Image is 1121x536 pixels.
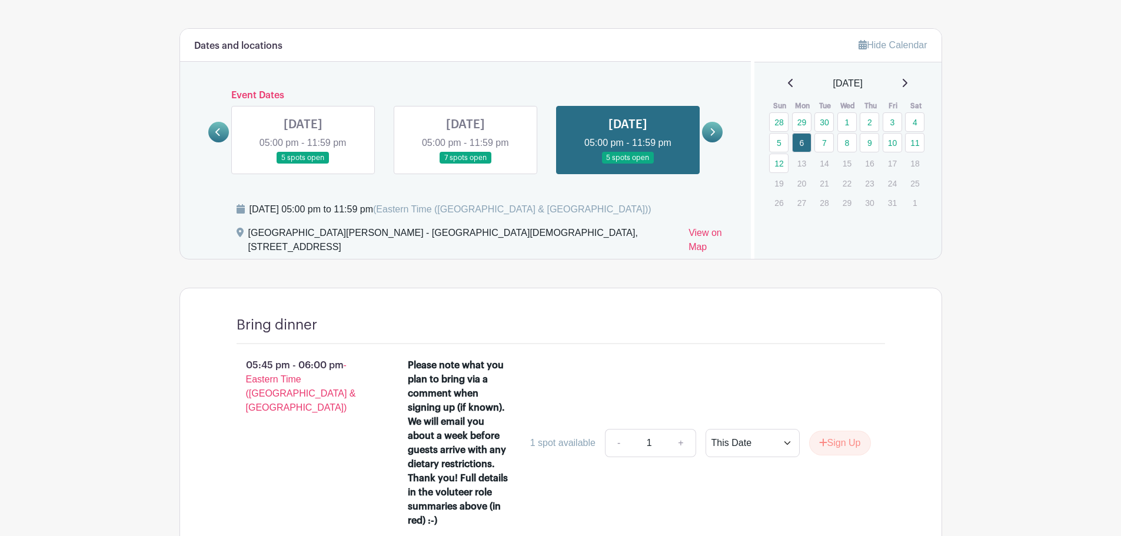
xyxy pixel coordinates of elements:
span: (Eastern Time ([GEOGRAPHIC_DATA] & [GEOGRAPHIC_DATA])) [373,204,651,214]
a: 8 [837,133,857,152]
a: - [605,429,632,457]
p: 29 [837,194,857,212]
p: 19 [769,174,789,192]
th: Tue [814,100,837,112]
th: Mon [791,100,814,112]
p: 17 [883,154,902,172]
p: 16 [860,154,879,172]
th: Sat [904,100,927,112]
th: Thu [859,100,882,112]
th: Fri [882,100,905,112]
p: 22 [837,174,857,192]
p: 31 [883,194,902,212]
a: 2 [860,112,879,132]
p: 18 [905,154,924,172]
p: 14 [814,154,834,172]
a: 1 [837,112,857,132]
p: 1 [905,194,924,212]
a: 30 [814,112,834,132]
a: Hide Calendar [859,40,927,50]
p: 25 [905,174,924,192]
a: 7 [814,133,834,152]
a: 9 [860,133,879,152]
p: 27 [792,194,811,212]
a: 11 [905,133,924,152]
div: Please note what you plan to bring via a comment when signing up (if known). We will email you ab... [408,358,510,528]
h6: Event Dates [229,90,703,101]
th: Sun [769,100,791,112]
a: 12 [769,154,789,173]
a: 28 [769,112,789,132]
div: [DATE] 05:00 pm to 11:59 pm [250,202,651,217]
p: 20 [792,174,811,192]
h4: Bring dinner [237,317,317,334]
span: - Eastern Time ([GEOGRAPHIC_DATA] & [GEOGRAPHIC_DATA]) [246,360,356,412]
div: [GEOGRAPHIC_DATA][PERSON_NAME] - [GEOGRAPHIC_DATA][DEMOGRAPHIC_DATA], [STREET_ADDRESS] [248,226,680,259]
p: 23 [860,174,879,192]
p: 24 [883,174,902,192]
a: 6 [792,133,811,152]
button: Sign Up [809,431,871,455]
a: 29 [792,112,811,132]
h6: Dates and locations [194,41,282,52]
a: View on Map [688,226,737,259]
p: 26 [769,194,789,212]
a: + [666,429,696,457]
a: 10 [883,133,902,152]
p: 30 [860,194,879,212]
p: 28 [814,194,834,212]
div: 1 spot available [530,436,596,450]
a: 3 [883,112,902,132]
span: [DATE] [833,76,863,91]
th: Wed [837,100,860,112]
p: 13 [792,154,811,172]
a: 5 [769,133,789,152]
p: 21 [814,174,834,192]
p: 05:45 pm - 06:00 pm [218,354,390,420]
p: 15 [837,154,857,172]
a: 4 [905,112,924,132]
